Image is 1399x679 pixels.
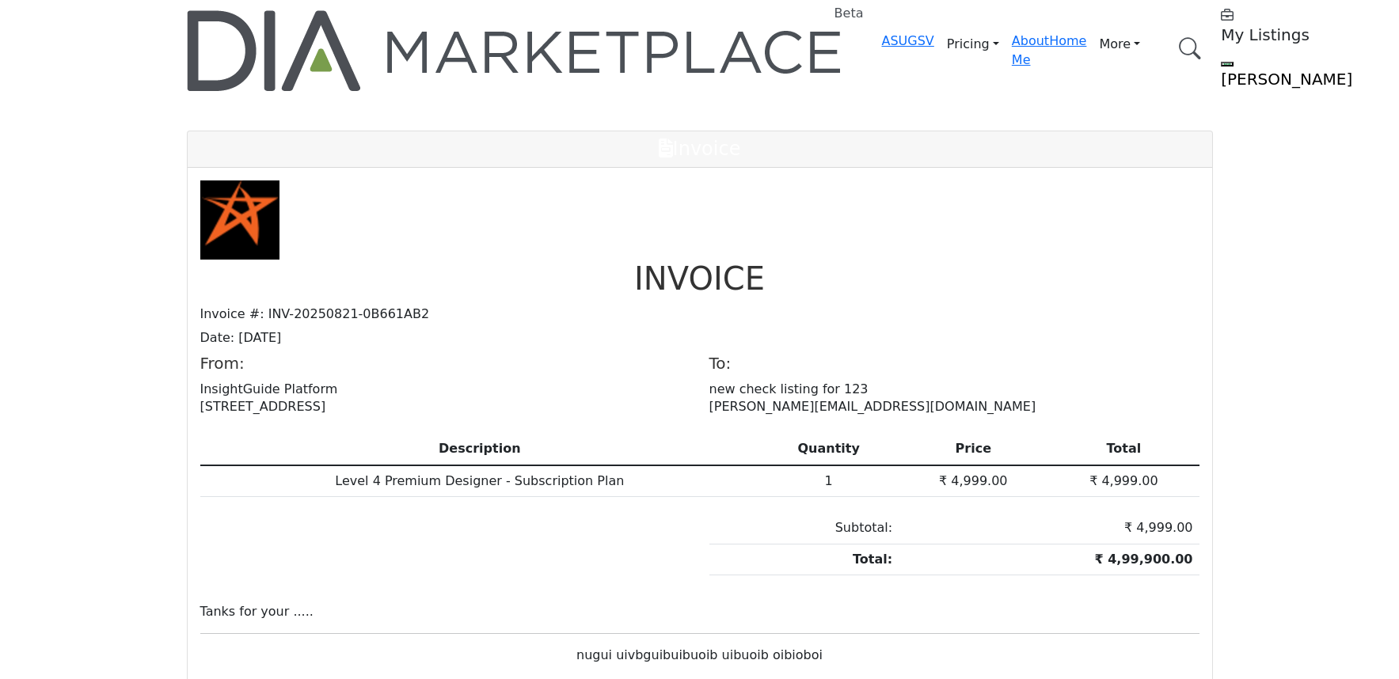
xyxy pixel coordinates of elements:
[200,647,1199,664] p: nugui uivbguibuibuoib uibuoib oibioboi
[759,465,898,497] td: 1
[882,33,934,48] a: ASUGSV
[1162,28,1211,70] a: Search
[898,465,1048,497] td: ₹ 4,999.00
[1012,33,1049,67] a: About Me
[200,434,760,465] th: Description
[709,354,1199,373] h5: To:
[200,305,1199,323] p: Invoice #: INV-20250821-0B661AB2
[200,180,279,260] img: Company Logo
[200,138,1199,161] h4: Invoice
[1095,552,1193,567] strong: ₹ 4,99,900.00
[853,552,892,567] strong: Total:
[834,6,864,21] h6: Beta
[1049,33,1086,48] a: Home
[1048,434,1199,465] th: Total
[934,32,1012,57] a: Pricing
[200,329,1199,347] p: Date: [DATE]
[200,465,760,497] td: Level 4 Premium Designer - Subscription Plan
[200,354,690,373] h5: From:
[200,260,1199,298] h1: INVOICE
[759,434,898,465] th: Quantity
[200,381,690,416] p: InsightGuide Platform [STREET_ADDRESS]
[709,513,899,544] td: Subtotal:
[898,434,1048,465] th: Price
[187,10,844,91] a: Beta
[899,513,1199,544] td: ₹ 4,999.00
[1048,465,1199,497] td: ₹ 4,999.00
[709,381,1199,416] p: new check listing for 123 [PERSON_NAME][EMAIL_ADDRESS][DOMAIN_NAME]
[200,603,1199,620] p: Tanks for your .....
[1221,62,1234,66] button: Show hide supplier dropdown
[187,10,844,91] img: Site Logo
[1086,32,1153,57] a: More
